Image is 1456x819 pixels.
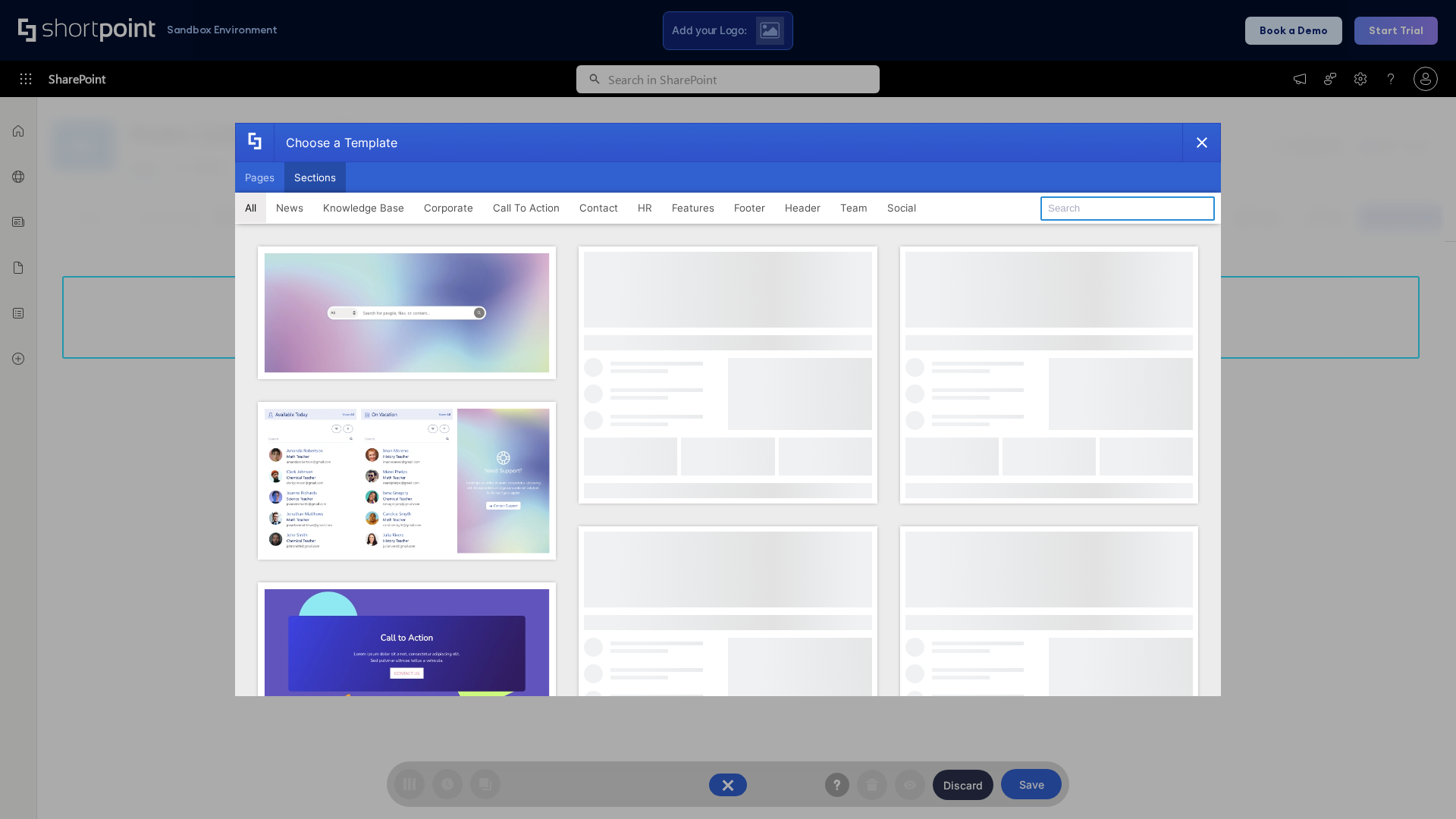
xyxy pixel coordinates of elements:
button: Sections [284,162,346,193]
button: Features [662,193,724,223]
button: All [235,193,266,223]
button: Knowledge Base [313,193,414,223]
button: Footer [724,193,775,223]
div: Choose a Template [274,124,397,162]
iframe: Chat Widget [1380,746,1456,819]
button: News [266,193,313,223]
button: Social [877,193,926,223]
input: Search [1040,196,1215,221]
button: Corporate [414,193,483,223]
button: Pages [235,162,284,193]
div: template selector [235,123,1221,696]
button: Team [830,193,877,223]
button: HR [628,193,662,223]
button: Header [775,193,830,223]
button: Contact [570,193,628,223]
button: Call To Action [483,193,570,223]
